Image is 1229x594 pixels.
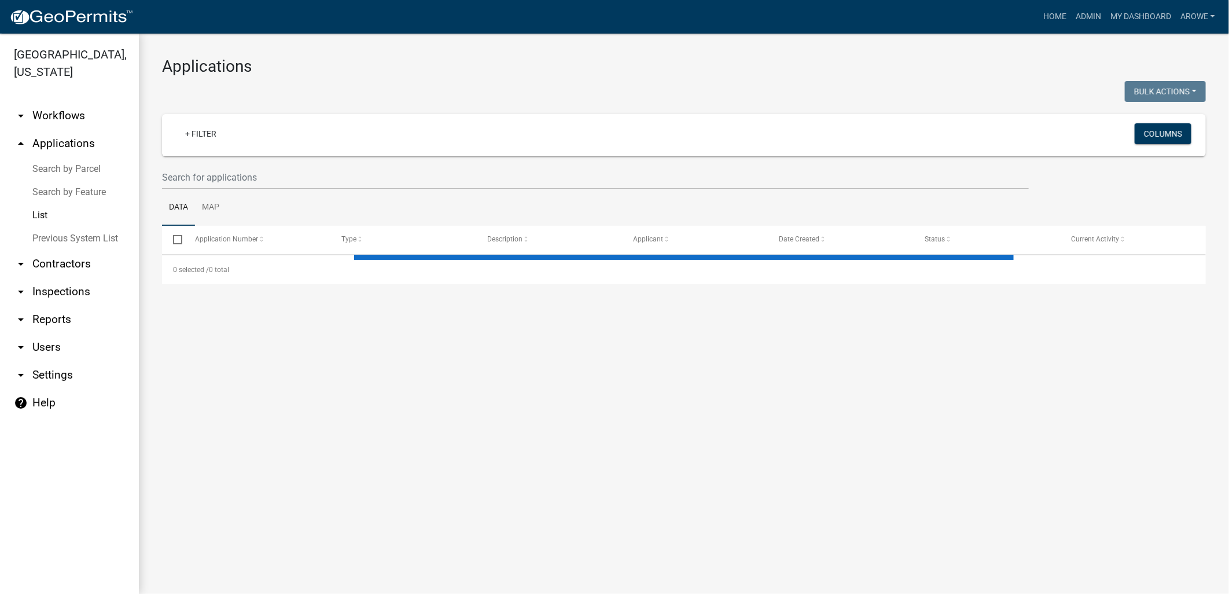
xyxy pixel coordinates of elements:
[330,226,476,254] datatable-header-cell: Type
[14,396,28,410] i: help
[341,235,356,243] span: Type
[162,226,184,254] datatable-header-cell: Select
[1071,6,1106,28] a: Admin
[1135,123,1191,144] button: Columns
[162,255,1206,284] div: 0 total
[176,123,226,144] a: + Filter
[14,368,28,382] i: arrow_drop_down
[1071,235,1119,243] span: Current Activity
[487,235,522,243] span: Description
[1060,226,1206,254] datatable-header-cell: Current Activity
[14,313,28,327] i: arrow_drop_down
[184,226,330,254] datatable-header-cell: Application Number
[162,166,1029,189] input: Search for applications
[1176,6,1220,28] a: arowe
[14,285,28,299] i: arrow_drop_down
[173,266,209,274] span: 0 selected /
[196,235,259,243] span: Application Number
[622,226,768,254] datatable-header-cell: Applicant
[14,340,28,354] i: arrow_drop_down
[633,235,663,243] span: Applicant
[195,189,226,226] a: Map
[779,235,820,243] span: Date Created
[14,137,28,151] i: arrow_drop_up
[162,57,1206,76] h3: Applications
[162,189,195,226] a: Data
[1125,81,1206,102] button: Bulk Actions
[1106,6,1176,28] a: My Dashboard
[14,109,28,123] i: arrow_drop_down
[476,226,622,254] datatable-header-cell: Description
[768,226,914,254] datatable-header-cell: Date Created
[925,235,945,243] span: Status
[1039,6,1071,28] a: Home
[14,257,28,271] i: arrow_drop_down
[914,226,1060,254] datatable-header-cell: Status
